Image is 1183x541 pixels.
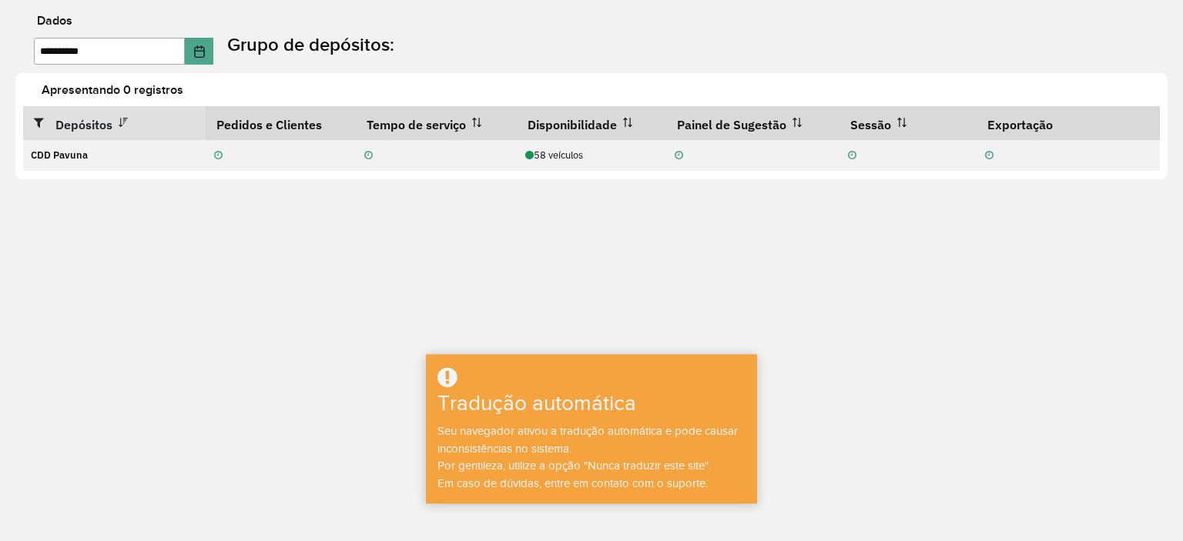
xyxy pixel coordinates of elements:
font: Grupo de depósitos: [227,34,394,55]
i: Não realizado [675,151,683,161]
font: Tradução automática [437,392,636,416]
font: Sessão [850,116,891,132]
font: Depósitos [55,116,112,132]
i: Não realizado [848,151,856,161]
font: Apresentando 0 registros [42,83,183,96]
font: Tempo de serviço [367,116,466,132]
font: Exportação [987,116,1053,132]
i: Abrir/pegar filtros [34,116,55,129]
font: Em caso de dúvidas, entre em contato com o suporte. [437,477,708,489]
font: Painel de Sugestão [677,116,786,132]
i: Não realizado [985,151,994,161]
font: Seu navegador ativou a tradução automática e pode causar inconsistências no sistema. [437,425,738,455]
button: Escolha a data [185,38,214,65]
font: CDD Pavuna [31,149,88,162]
i: Não realizado [364,151,373,161]
font: Pedidos e Clientes [216,116,322,132]
font: Por gentileza, utilize a opção "Nunca traduzir este site". [437,459,711,472]
i: Não realizado [214,151,223,161]
font: 58 veículos [534,149,583,162]
font: Dados [37,14,72,27]
font: Disponibilidade [528,116,617,132]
